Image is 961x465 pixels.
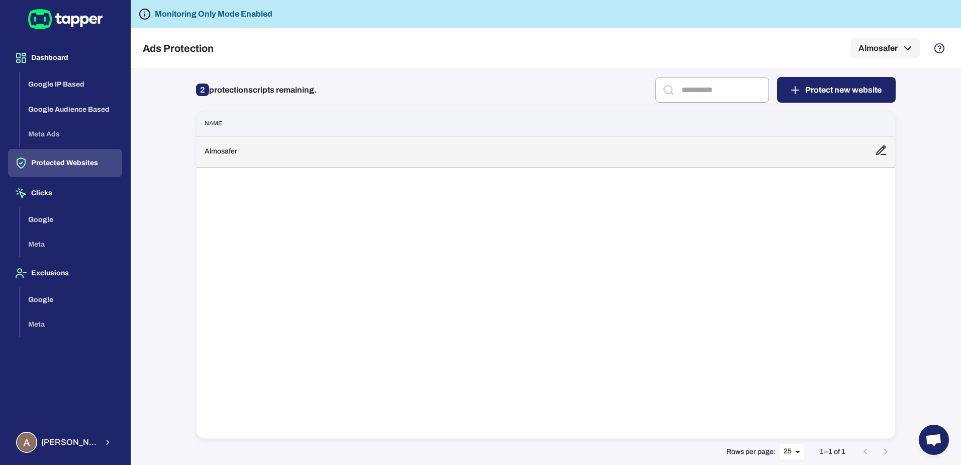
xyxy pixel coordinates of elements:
[780,444,804,459] div: 25
[139,8,151,20] svg: Tapper is not blocking any fraudulent activity for this domain
[8,259,122,287] button: Exclusions
[20,104,122,113] a: Google Audience Based
[820,447,845,456] p: 1–1 of 1
[8,179,122,207] button: Clicks
[20,294,122,303] a: Google
[20,207,122,232] button: Google
[196,84,209,96] span: 2
[155,8,272,20] h6: Monitoring Only Mode Enabled
[196,82,317,98] p: protection scripts remaining.
[197,136,867,167] td: Almosafer
[143,42,214,54] h5: Ads Protection
[8,188,122,197] a: Clicks
[197,111,867,136] th: Name
[919,425,949,455] a: Open chat
[20,214,122,223] a: Google
[20,72,122,97] button: Google IP Based
[8,149,122,177] button: Protected Websites
[17,433,36,452] img: Ahmed Sobih
[8,44,122,72] button: Dashboard
[20,287,122,313] button: Google
[8,53,122,61] a: Dashboard
[8,158,122,167] a: Protected Websites
[20,80,122,88] a: Google IP Based
[726,447,776,456] p: Rows per page:
[20,97,122,122] button: Google Audience Based
[8,428,122,457] button: Ahmed Sobih[PERSON_NAME] Sobih
[8,268,122,277] a: Exclusions
[41,437,98,447] span: [PERSON_NAME] Sobih
[850,38,920,58] button: Almosafer
[777,77,896,103] button: Protect new website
